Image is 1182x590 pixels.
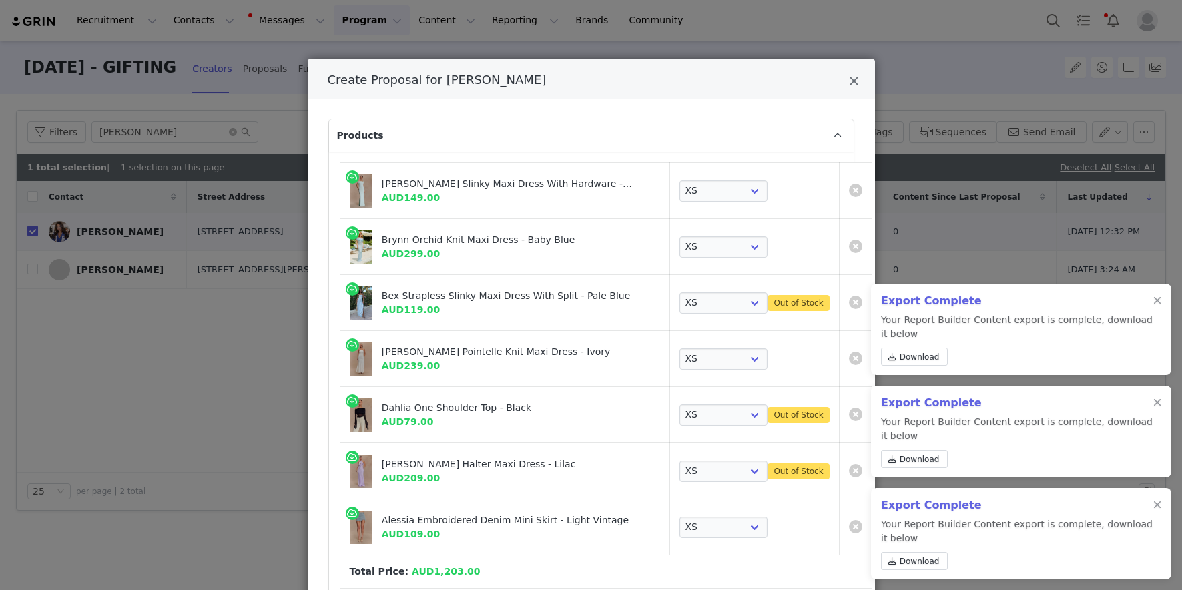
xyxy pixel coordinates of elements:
div: Dahlia One Shoulder Top - Black [382,401,632,415]
span: AUD79.00 [382,416,434,427]
span: AUD119.00 [382,304,440,315]
span: AUD149.00 [382,192,440,203]
h2: Export Complete [881,293,1153,309]
div: Brynn Orchid Knit Maxi Dress - Baby Blue [382,233,632,247]
img: 250807_MESHKI_Bridal5_14_684.jpg [350,174,372,208]
img: 250506_MESHKI_Viva4_22_967.jpg [350,398,372,432]
span: Out of Stock [768,463,829,479]
span: Create Proposal for [PERSON_NAME] [328,73,547,87]
img: 250507_MESHKI_Viva5_33_1455.jpg [350,511,372,544]
span: Download [900,351,940,363]
p: Your Report Builder Content export is complete, download it below [881,415,1153,473]
span: AUD109.00 [382,529,440,539]
span: Out of Stock [768,295,829,311]
span: AUD239.00 [382,360,440,371]
span: Out of Stock [768,407,829,423]
a: Download [881,552,948,570]
b: Total Price: [350,566,408,577]
span: Products [337,129,384,143]
p: Your Report Builder Content export is complete, download it below [881,517,1153,575]
h2: Export Complete [881,497,1153,513]
span: Download [900,555,940,567]
p: Your Report Builder Content export is complete, download it below [881,313,1153,371]
div: Bex Strapless Slinky Maxi Dress With Split - Pale Blue [382,289,632,303]
a: Download [881,348,948,366]
span: Download [900,453,940,465]
div: [PERSON_NAME] Halter Maxi Dress - Lilac [382,457,632,471]
div: [PERSON_NAME] Pointelle Knit Maxi Dress - Ivory [382,345,632,359]
img: 250507_MESHKI_Viva5_39_1685.jpg [350,455,372,488]
a: Download [881,450,948,468]
span: AUD299.00 [382,248,440,259]
img: Artboard_10_dbdad9c4-2aa1-44a7-ae60-1868fc5ef598.jpg [350,286,372,320]
div: Alessia Embroidered Denim Mini Skirt - Light Vintage [382,513,632,527]
h2: Export Complete [881,395,1153,411]
img: chalaux1.jpg [350,230,372,264]
img: 250218_MESHKI_BridalResort_07_373.jpg [350,342,372,376]
span: AUD1,203.00 [412,566,480,577]
button: Close [849,75,859,91]
span: AUD209.00 [382,473,440,483]
div: [PERSON_NAME] Slinky Maxi Dress With Hardware - Lagoon [382,177,632,191]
